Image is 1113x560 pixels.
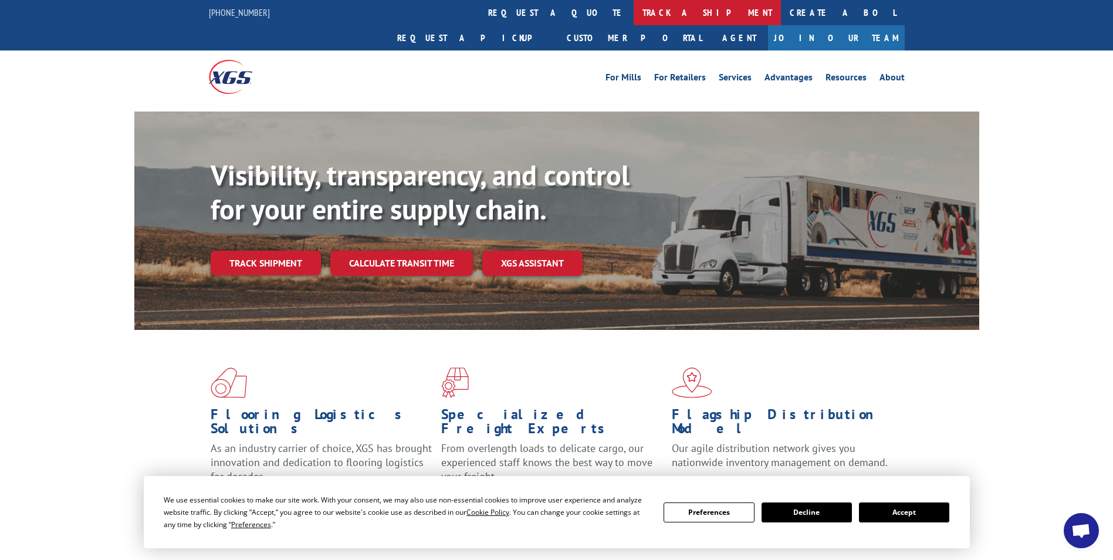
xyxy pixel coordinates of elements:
a: For Mills [605,73,641,86]
a: XGS ASSISTANT [482,251,583,276]
img: xgs-icon-flagship-distribution-model-red [672,367,712,398]
a: Advantages [764,73,813,86]
div: Cookie Consent Prompt [144,476,970,548]
b: Visibility, transparency, and control for your entire supply chain. [211,157,630,227]
p: From overlength loads to delicate cargo, our experienced staff knows the best way to move your fr... [441,441,663,494]
a: Customer Portal [558,25,711,50]
img: xgs-icon-total-supply-chain-intelligence-red [211,367,247,398]
a: Services [719,73,752,86]
div: Open chat [1064,513,1099,548]
h1: Specialized Freight Experts [441,407,663,441]
h1: Flagship Distribution Model [672,407,894,441]
span: As an industry carrier of choice, XGS has brought innovation and dedication to flooring logistics... [211,441,432,483]
span: Our agile distribution network gives you nationwide inventory management on demand. [672,441,888,469]
a: For Retailers [654,73,706,86]
a: Request a pickup [388,25,558,50]
a: Join Our Team [768,25,905,50]
span: Cookie Policy [466,507,509,517]
a: Calculate transit time [330,251,473,276]
a: Resources [826,73,867,86]
div: We use essential cookies to make our site work. With your consent, we may also use non-essential ... [164,494,649,531]
span: Preferences [231,519,271,529]
h1: Flooring Logistics Solutions [211,407,432,441]
img: xgs-icon-focused-on-flooring-red [441,367,469,398]
a: Track shipment [211,251,321,275]
button: Accept [859,502,949,522]
a: About [879,73,905,86]
button: Decline [762,502,852,522]
button: Preferences [664,502,754,522]
a: [PHONE_NUMBER] [209,6,270,18]
a: Agent [711,25,768,50]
